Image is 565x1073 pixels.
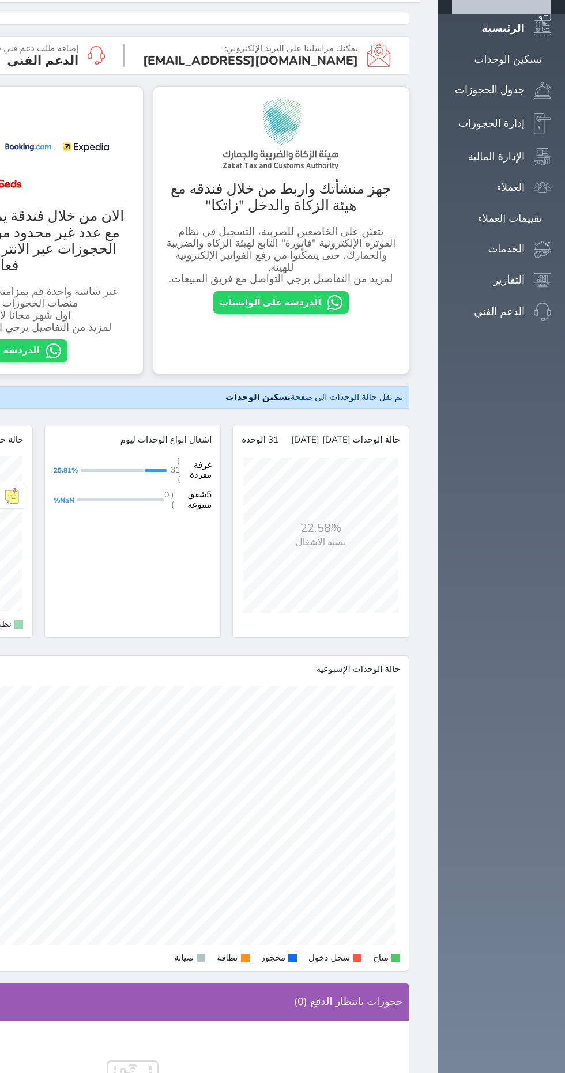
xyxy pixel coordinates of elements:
[452,20,551,37] a: الرئيسية
[452,272,551,289] a: التقارير
[7,52,78,69] a: الدعم الفني
[452,241,551,258] a: الخدمات
[5,135,51,159] img: Booking.com Logo
[217,954,249,962] li: نظافة
[223,99,338,169] img: Zatca Logo
[143,44,358,54] p: يمكنك مراسلتنا على البريد الإلكتروني:
[468,149,525,165] div: الإدارة المالية
[458,115,525,132] div: إدارة الحجوزات
[165,181,397,214] h1: جهز منشأتك واربط من خلال فندقه مع هيئة الزكاة والدخل "زاتكا"
[373,954,400,962] li: متاح
[452,82,551,99] a: جدول الحجوزات
[494,272,525,289] div: التقارير
[118,435,212,445] span: إشغال انواع الوحدات ليوم
[164,490,174,509] i: ( 0 )
[63,135,109,159] img: Expedia Logo
[242,435,278,445] p: 31 الوحدة
[477,210,542,227] div: تقييمات العملاء
[488,241,525,258] div: الخدمات
[474,51,542,68] div: تسكين الوحدات
[225,391,291,403] a: تسكين الوحدات
[54,497,74,504] p: NaN%
[165,226,397,274] p: يتعيّن على الخاضعين للضريبة، التسجيل في نظام الفوترة الإلكترونية "فاتورة" التابع لهيئة الزكاة وال...
[291,435,319,445] b: [DATE]
[54,467,78,474] p: 25.81%
[291,435,400,445] span: حالة الوحدات [DATE]
[167,456,212,484] span: غرفة مفردة
[294,996,403,1008] span: حجوزات بانتظار الدفع (0)
[455,82,525,99] div: جدول الحجوزات
[496,179,525,196] div: العملاء
[164,490,212,510] span: 5شقق متنوعه
[474,304,525,320] div: الدعم الفني
[452,210,551,227] a: تقييمات العملاء
[167,456,180,484] i: ( 31 )
[143,52,358,69] a: [EMAIL_ADDRESS][DOMAIN_NAME]
[261,954,297,962] li: محجوز
[452,148,551,165] a: الإدارة المالية
[452,51,551,68] a: تسكين الوحدات
[165,273,397,285] p: لمزيد من التفاصيل يرجي التواصل مع فريق المبيعات.
[308,954,361,962] li: سجل دخول
[452,303,551,321] a: الدعم الفني
[219,297,321,308] span: الدردشة على الواتساب
[452,179,551,196] a: العملاء
[174,954,205,962] li: صيانة
[452,113,551,135] a: إدارة الحجوزات
[481,20,525,37] div: الرئيسية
